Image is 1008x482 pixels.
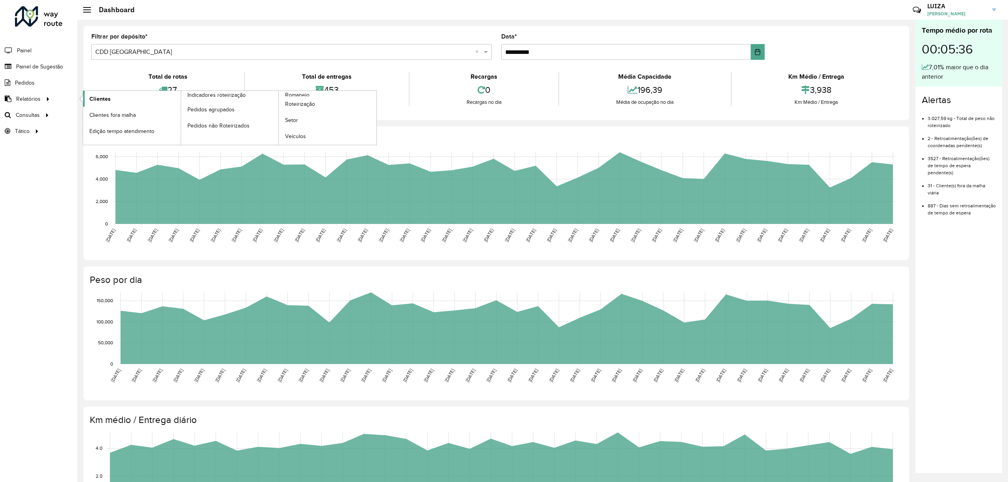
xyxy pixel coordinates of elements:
[193,368,205,383] text: [DATE]
[247,72,406,81] div: Total de entregas
[89,127,154,135] span: Edição tempo atendimento
[922,25,996,36] div: Tempo médio por rota
[922,63,996,81] div: 7,01% maior que o dia anterior
[590,368,601,383] text: [DATE]
[714,228,725,243] text: [DATE]
[285,100,315,108] span: Roteirização
[798,228,810,243] text: [DATE]
[168,228,179,243] text: [DATE]
[423,368,434,383] text: [DATE]
[609,228,620,243] text: [DATE]
[569,368,580,383] text: [DATE]
[17,46,31,55] span: Painel
[611,368,622,383] text: [DATE]
[504,228,515,243] text: [DATE]
[110,368,121,383] text: [DATE]
[83,107,181,123] a: Clientes fora malha
[777,228,788,243] text: [DATE]
[91,32,148,41] label: Filtrar por depósito
[16,111,40,119] span: Consultas
[298,368,309,383] text: [DATE]
[778,368,789,383] text: [DATE]
[360,368,372,383] text: [DATE]
[673,368,685,383] text: [DATE]
[840,368,852,383] text: [DATE]
[91,6,135,14] h2: Dashboard
[694,368,706,383] text: [DATE]
[279,113,376,128] a: Setor
[757,368,768,383] text: [DATE]
[840,228,851,243] text: [DATE]
[285,132,306,140] span: Veículos
[734,98,899,106] div: Km Médio / Entrega
[485,368,497,383] text: [DATE]
[98,340,113,345] text: 50,000
[546,228,557,243] text: [DATE]
[928,196,996,216] li: 887 - Dias sem retroalimentação de tempo de espera
[819,368,831,383] text: [DATE]
[928,129,996,149] li: 2 - Retroalimentação(ões) de coordenadas pendente(s)
[715,368,726,383] text: [DATE]
[561,81,728,98] div: 196,39
[15,127,30,135] span: Tático
[402,368,413,383] text: [DATE]
[187,122,250,130] span: Pedidos não Roteirizados
[756,228,767,243] text: [DATE]
[527,368,539,383] text: [DATE]
[465,368,476,383] text: [DATE]
[110,361,113,366] text: 0
[247,81,406,98] div: 453
[187,91,246,99] span: Indicadores roteirização
[927,10,986,17] span: [PERSON_NAME]
[548,368,560,383] text: [DATE]
[126,228,137,243] text: [DATE]
[411,98,556,106] div: Recargas no dia
[693,228,704,243] text: [DATE]
[735,228,747,243] text: [DATE]
[411,81,556,98] div: 0
[152,368,163,383] text: [DATE]
[420,228,431,243] text: [DATE]
[908,2,925,18] a: Contato Rápido
[588,228,599,243] text: [DATE]
[561,98,728,106] div: Média de ocupação no dia
[235,368,246,383] text: [DATE]
[96,199,108,204] text: 2,000
[83,123,181,139] a: Edição tempo atendimento
[672,228,684,243] text: [DATE]
[187,105,235,114] span: Pedidos agrupados
[506,368,518,383] text: [DATE]
[294,228,305,243] text: [DATE]
[736,368,747,383] text: [DATE]
[83,91,181,107] a: Clientes
[172,368,184,383] text: [DATE]
[381,368,393,383] text: [DATE]
[462,228,473,243] text: [DATE]
[861,228,873,243] text: [DATE]
[89,95,111,103] span: Clientes
[501,32,517,41] label: Data
[181,118,279,133] a: Pedidos não Roteirizados
[231,228,242,243] text: [DATE]
[96,176,108,181] text: 4,000
[399,228,410,243] text: [DATE]
[751,44,765,60] button: Choose Date
[131,368,142,383] text: [DATE]
[16,95,41,103] span: Relatórios
[632,368,643,383] text: [DATE]
[277,368,288,383] text: [DATE]
[928,176,996,196] li: 31 - Cliente(s) fora da malha viária
[93,72,242,81] div: Total de rotas
[319,368,330,383] text: [DATE]
[210,228,221,243] text: [DATE]
[411,72,556,81] div: Recargas
[861,368,873,383] text: [DATE]
[561,72,728,81] div: Média Capacidade
[336,228,347,243] text: [DATE]
[96,154,108,159] text: 6,000
[105,228,116,243] text: [DATE]
[928,109,996,129] li: 3.027,59 kg - Total de peso não roteirizado
[285,116,298,124] span: Setor
[105,221,108,226] text: 0
[525,228,536,243] text: [DATE]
